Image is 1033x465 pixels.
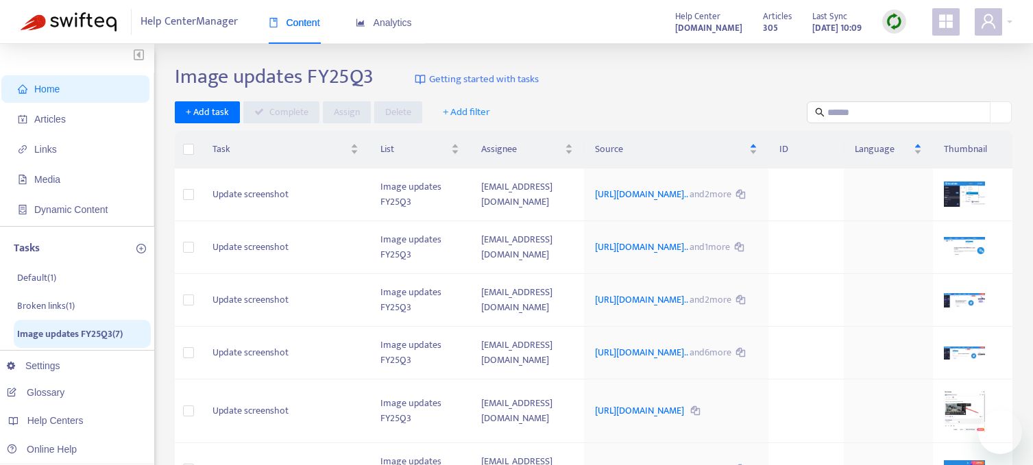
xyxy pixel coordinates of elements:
[470,327,584,379] td: [EMAIL_ADDRESS][DOMAIN_NAME]
[202,221,369,274] td: Update screenshot
[595,344,690,360] a: [URL][DOMAIN_NAME]..
[768,131,844,168] th: ID
[369,221,470,274] td: Image updates FY25Q3
[933,131,1012,168] th: Thumbnail
[595,142,746,157] span: Source
[18,84,27,94] span: home
[855,142,911,157] span: Language
[944,237,985,257] img: media-preview
[429,72,539,88] span: Getting started with tasks
[34,144,57,155] span: Links
[34,84,60,95] span: Home
[18,205,27,214] span: container
[690,239,730,255] span: and 1 more
[944,293,985,307] img: media-preview
[443,104,490,121] span: + Add filter
[369,168,470,221] td: Image updates FY25Q3
[415,64,539,95] a: Getting started with tasks
[17,327,123,341] p: Image updates FY25Q3 ( 7 )
[21,12,117,32] img: Swifteq
[380,142,448,157] span: List
[269,17,320,28] span: Content
[815,108,825,117] span: search
[415,74,426,85] img: image-link
[269,18,278,27] span: book
[595,186,690,202] a: [URL][DOMAIN_NAME]..
[812,9,847,24] span: Last Sync
[186,105,229,120] span: + Add task
[27,415,84,426] span: Help Centers
[18,144,27,154] span: link
[18,175,27,184] span: file-image
[356,17,412,28] span: Analytics
[595,239,690,255] a: [URL][DOMAIN_NAME]..
[812,21,862,36] strong: [DATE] 10:09
[944,390,985,431] img: media-preview
[202,274,369,327] td: Update screenshot
[470,274,584,327] td: [EMAIL_ADDRESS][DOMAIN_NAME]
[14,240,40,257] p: Tasks
[481,142,562,157] span: Assignee
[470,131,584,168] th: Assignee
[886,13,903,30] img: sync.dc5367851b00ba804db3.png
[7,360,60,371] a: Settings
[470,221,584,274] td: [EMAIL_ADDRESS][DOMAIN_NAME]
[944,347,985,360] img: media-preview
[212,142,348,157] span: Task
[243,101,319,123] button: Complete
[202,327,369,379] td: Update screenshot
[369,274,470,327] td: Image updates FY25Q3
[595,403,686,418] a: [URL][DOMAIN_NAME]
[17,271,56,285] p: Default ( 1 )
[944,181,985,206] img: media-preview
[675,21,742,36] strong: [DOMAIN_NAME]
[595,292,690,307] a: [URL][DOMAIN_NAME]..
[175,64,374,89] h2: Image updates FY25Q3
[763,21,778,36] strong: 305
[34,114,66,125] span: Articles
[690,186,731,202] span: and 2 more
[374,101,422,123] button: Delete
[675,20,742,36] a: [DOMAIN_NAME]
[7,444,77,455] a: Online Help
[175,101,240,123] button: + Add task
[356,18,365,27] span: area-chart
[433,101,500,123] button: + Add filter
[202,131,369,168] th: Task
[323,101,371,123] button: Assign
[938,13,954,29] span: appstore
[980,13,997,29] span: user
[18,114,27,124] span: account-book
[369,327,470,379] td: Image updates FY25Q3
[7,387,64,398] a: Glossary
[690,292,731,307] span: and 2 more
[978,410,1022,454] iframe: Button to launch messaging window
[369,379,470,443] td: Image updates FY25Q3
[17,299,75,313] p: Broken links ( 1 )
[369,131,470,168] th: List
[690,344,731,360] span: and 6 more
[202,379,369,443] td: Update screenshot
[675,9,720,24] span: Help Center
[763,9,792,24] span: Articles
[34,174,60,185] span: Media
[202,168,369,221] td: Update screenshot
[141,9,238,35] span: Help Center Manager
[470,379,584,443] td: [EMAIL_ADDRESS][DOMAIN_NAME]
[34,204,108,215] span: Dynamic Content
[136,244,146,253] span: plus-circle
[470,168,584,221] td: [EMAIL_ADDRESS][DOMAIN_NAME]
